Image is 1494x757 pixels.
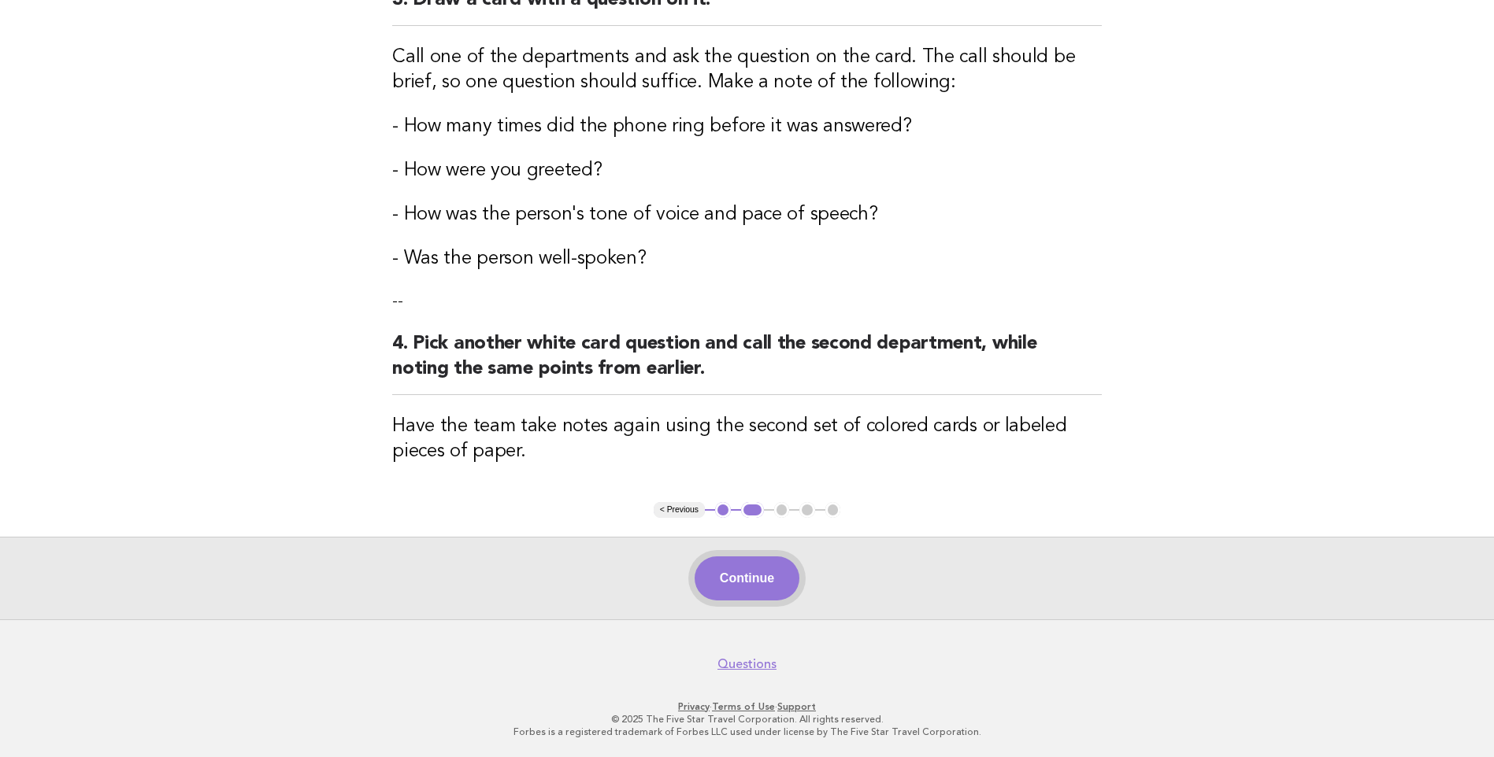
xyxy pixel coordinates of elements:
[392,45,1102,95] h3: Call one of the departments and ask the question on the card. The call should be brief, so one qu...
[392,290,1102,312] p: --
[741,502,764,518] button: 2
[392,246,1102,271] h3: - Was the person well-spoken?
[392,202,1102,227] h3: - How was the person's tone of voice and pace of speech?
[654,502,705,518] button: < Previous
[712,701,775,712] a: Terms of Use
[678,701,710,712] a: Privacy
[695,556,799,600] button: Continue
[777,701,816,712] a: Support
[265,713,1229,726] p: © 2025 The Five Star Travel Corporation. All rights reserved.
[717,656,777,672] a: Questions
[392,331,1102,395] h2: 4. Pick another white card question and call the second department, while noting the same points ...
[392,158,1102,183] h3: - How were you greeted?
[265,726,1229,738] p: Forbes is a registered trademark of Forbes LLC used under license by The Five Star Travel Corpora...
[715,502,731,518] button: 1
[392,114,1102,139] h3: - How many times did the phone ring before it was answered?
[265,700,1229,713] p: · ·
[392,414,1102,464] h3: Have the team take notes again using the second set of colored cards or labeled pieces of paper.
